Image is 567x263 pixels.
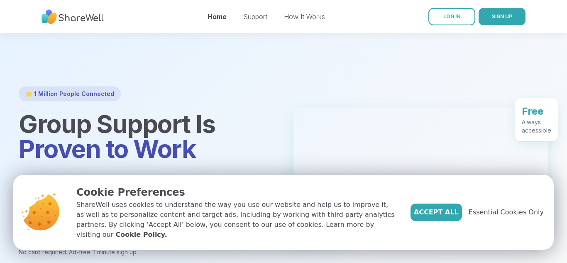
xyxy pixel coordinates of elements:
span: Proven to Work [19,134,196,164]
img: ShareWell Nav Logo [42,5,104,28]
a: Support [243,12,267,21]
div: Always accessible [522,118,551,135]
div: Free [522,105,551,118]
p: Cookie Preferences [76,185,397,200]
a: LOG IN [428,8,475,25]
button: Accept All [411,204,462,221]
div: 🌟 1 Million People Connected [19,86,121,101]
a: Cookie Policy. [115,230,167,240]
span: Essential Cookies Only [469,207,544,217]
a: How It Works [284,12,325,21]
h1: Group Support Is [19,111,274,161]
p: No card required. Ad-free. 1 minute sign up. [19,248,274,256]
span: Accept All [414,207,459,217]
button: SIGN UP [479,8,525,25]
a: Home [208,12,227,21]
p: Join hundreds of free, live online support groups each week. [19,171,258,198]
span: SIGN UP [492,13,512,20]
p: ShareWell uses cookies to understand the way you use our website and help us to improve it, as we... [76,200,397,240]
span: LOG IN [443,13,460,20]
